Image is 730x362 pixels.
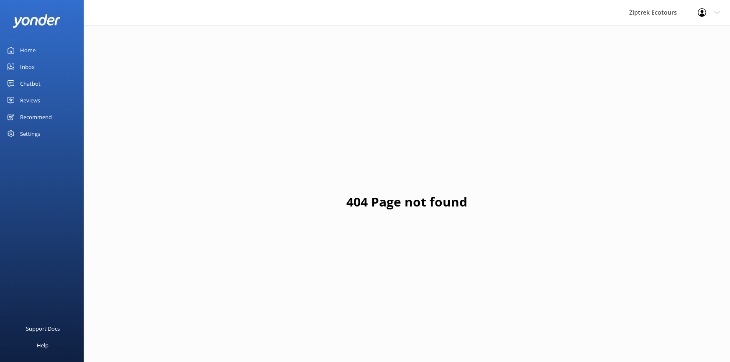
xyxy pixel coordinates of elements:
[20,42,36,59] div: Home
[20,92,40,109] div: Reviews
[346,192,467,212] h1: 404 Page not found
[20,109,52,125] div: Recommend
[20,59,35,75] div: Inbox
[37,337,49,354] div: Help
[13,14,61,28] img: yonder-white-logo.png
[26,320,60,337] div: Support Docs
[20,125,40,142] div: Settings
[20,75,41,92] div: Chatbot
